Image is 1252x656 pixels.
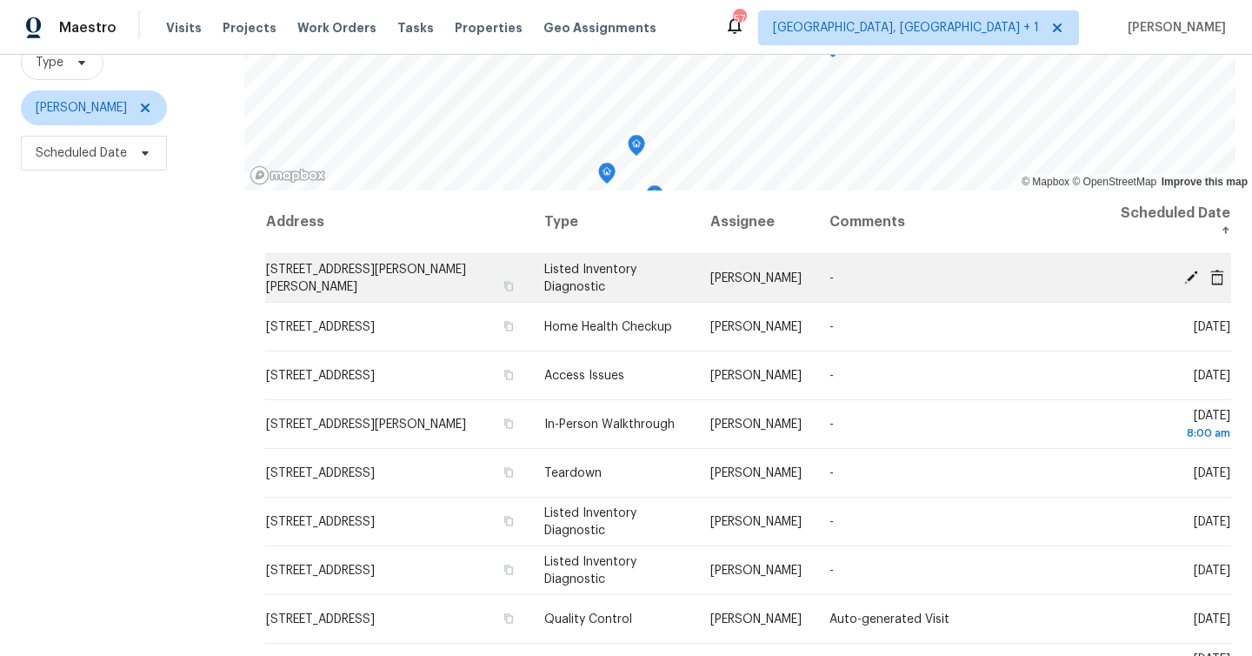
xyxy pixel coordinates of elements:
span: Scheduled Date [36,144,127,162]
div: Map marker [598,163,616,190]
span: - [829,467,834,479]
span: [STREET_ADDRESS][PERSON_NAME][PERSON_NAME] [266,264,466,293]
span: [PERSON_NAME] [710,321,802,333]
button: Copy Address [501,611,516,626]
button: Copy Address [501,318,516,334]
span: Maestro [59,19,117,37]
th: Scheduled Date ↑ [1105,191,1231,254]
span: [PERSON_NAME] [710,272,802,284]
span: Cancel [1204,269,1230,284]
span: [STREET_ADDRESS] [266,370,375,382]
span: Auto-generated Visit [829,613,949,626]
span: [STREET_ADDRESS][PERSON_NAME] [266,418,466,431]
span: [PERSON_NAME] [710,613,802,626]
th: Assignee [696,191,816,254]
span: - [829,370,834,382]
span: Work Orders [297,19,376,37]
span: [DATE] [1119,410,1230,442]
span: [DATE] [1194,370,1230,382]
button: Copy Address [501,562,516,578]
span: [PERSON_NAME] [710,467,802,479]
a: Mapbox homepage [250,165,326,185]
span: Quality Control [544,613,632,626]
div: Map marker [628,135,645,162]
span: Teardown [544,467,602,479]
a: OpenStreetMap [1072,176,1156,188]
span: [PERSON_NAME] [710,565,802,577]
span: - [829,321,834,333]
span: Access Issues [544,370,624,382]
span: [GEOGRAPHIC_DATA], [GEOGRAPHIC_DATA] + 1 [773,19,1039,37]
span: [DATE] [1194,467,1230,479]
button: Copy Address [501,278,516,294]
span: Listed Inventory Diagnostic [544,507,636,537]
span: - [829,516,834,528]
span: In-Person Walkthrough [544,418,675,431]
button: Copy Address [501,513,516,529]
span: [DATE] [1194,516,1230,528]
span: Projects [223,19,276,37]
span: Edit [1178,269,1204,284]
div: Map marker [646,185,663,212]
span: [STREET_ADDRESS] [266,467,375,479]
span: Type [36,54,63,71]
div: 57 [733,10,745,28]
th: Comments [816,191,1105,254]
span: [STREET_ADDRESS] [266,565,375,577]
div: 8:00 am [1119,425,1230,442]
button: Copy Address [501,367,516,383]
span: Tasks [397,22,434,34]
span: [PERSON_NAME] [1121,19,1226,37]
span: [PERSON_NAME] [710,418,802,431]
span: Geo Assignments [543,19,656,37]
a: Improve this map [1162,176,1248,188]
span: [STREET_ADDRESS] [266,516,375,528]
span: Properties [455,19,523,37]
span: [STREET_ADDRESS] [266,321,375,333]
span: - [829,272,834,284]
a: Mapbox [1022,176,1069,188]
span: Home Health Checkup [544,321,672,333]
button: Copy Address [501,416,516,432]
span: Visits [166,19,202,37]
span: [DATE] [1194,321,1230,333]
span: [PERSON_NAME] [710,516,802,528]
span: Listed Inventory Diagnostic [544,264,636,293]
th: Address [265,191,530,254]
span: [PERSON_NAME] [710,370,802,382]
span: [DATE] [1194,565,1230,577]
span: Listed Inventory Diagnostic [544,556,636,586]
span: - [829,418,834,431]
span: [STREET_ADDRESS] [266,613,375,626]
span: - [829,565,834,577]
span: [DATE] [1194,613,1230,626]
span: [PERSON_NAME] [36,99,127,117]
button: Copy Address [501,465,516,480]
th: Type [530,191,696,254]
